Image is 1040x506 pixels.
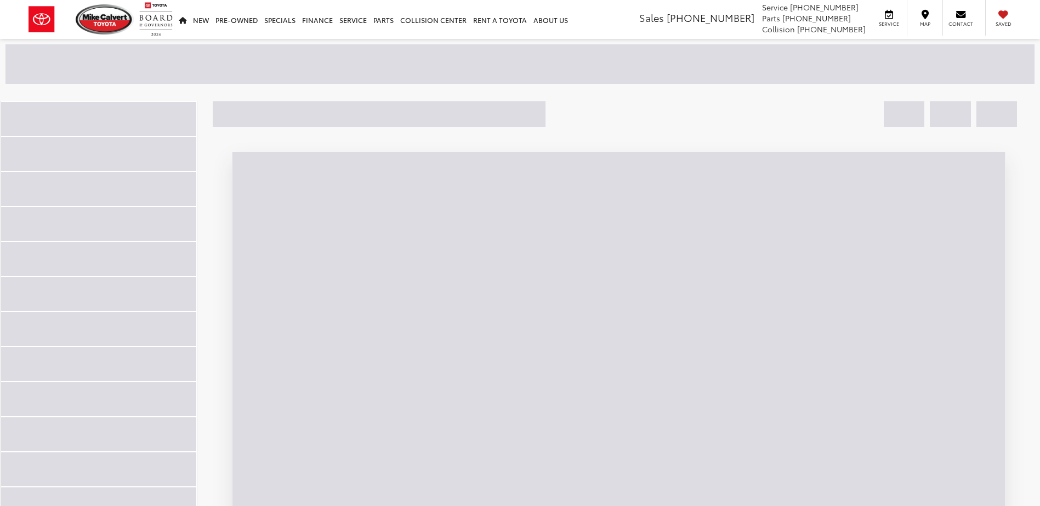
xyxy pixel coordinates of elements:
[762,2,788,13] span: Service
[782,13,851,24] span: [PHONE_NUMBER]
[948,20,973,27] span: Contact
[762,24,795,34] span: Collision
[790,2,859,13] span: [PHONE_NUMBER]
[76,4,134,34] img: Mike Calvert Toyota
[913,20,937,27] span: Map
[797,24,866,34] span: [PHONE_NUMBER]
[762,13,780,24] span: Parts
[667,10,754,25] span: [PHONE_NUMBER]
[991,20,1015,27] span: Saved
[639,10,664,25] span: Sales
[877,20,901,27] span: Service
